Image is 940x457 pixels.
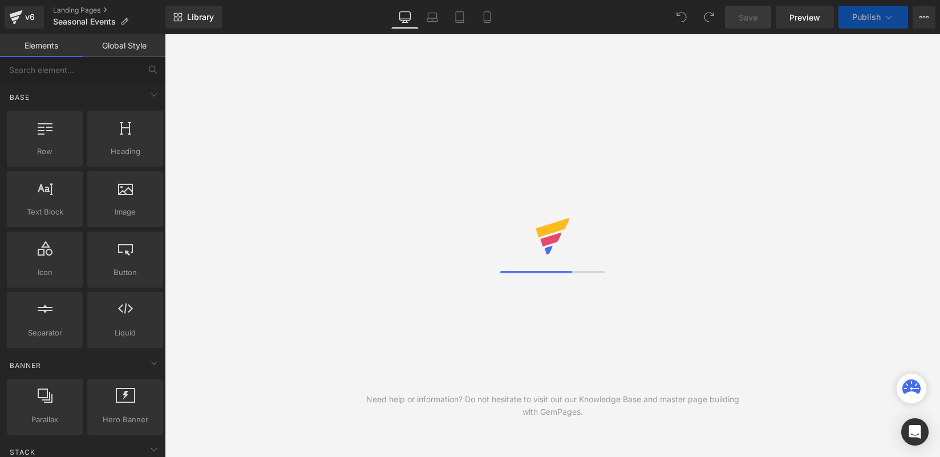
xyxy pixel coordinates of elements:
span: Separator [10,327,79,339]
div: Need help or information? Do not hesitate to visit out our Knowledge Base and master page buildin... [359,393,747,418]
a: Laptop [419,6,446,29]
span: Parallax [10,414,79,426]
button: Undo [670,6,693,29]
a: v6 [5,6,44,29]
span: Icon [10,266,79,278]
a: Global Style [83,34,165,57]
a: New Library [165,6,222,29]
span: Row [10,145,79,157]
span: Button [91,266,160,278]
a: Desktop [391,6,419,29]
span: Preview [789,11,820,23]
span: Hero Banner [91,414,160,426]
span: Banner [9,360,42,371]
button: More [913,6,935,29]
div: Open Intercom Messenger [901,418,929,446]
span: Library [187,12,214,22]
span: Base [9,92,31,103]
span: Save [739,11,757,23]
a: Landing Pages [53,6,165,15]
button: Publish [838,6,908,29]
span: Image [91,206,160,218]
span: Liquid [91,327,160,339]
div: v6 [23,10,37,25]
span: Heading [91,145,160,157]
a: Tablet [446,6,473,29]
a: Mobile [473,6,501,29]
span: Publish [852,13,881,22]
button: Redo [698,6,720,29]
span: Text Block [10,206,79,218]
a: Preview [776,6,834,29]
span: Seasonal Events [53,17,116,26]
